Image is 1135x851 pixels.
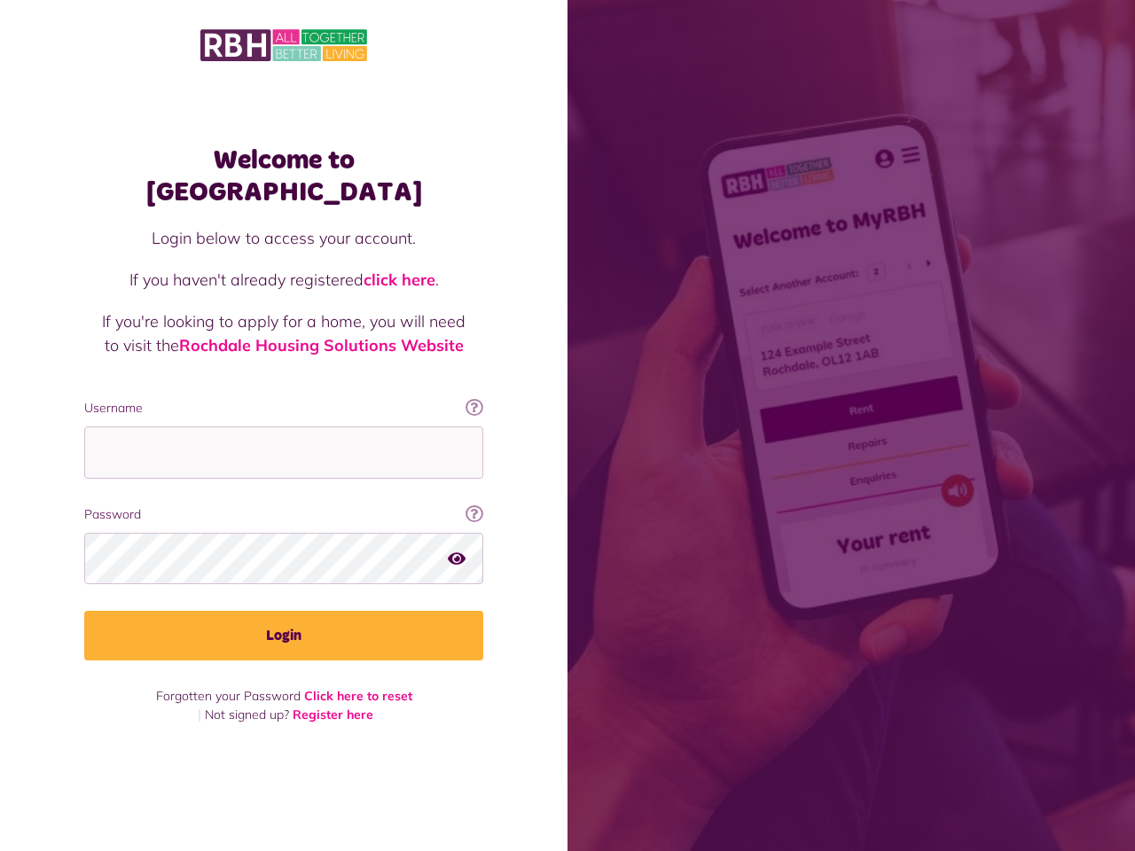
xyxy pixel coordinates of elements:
[205,707,289,722] span: Not signed up?
[102,268,466,292] p: If you haven't already registered .
[102,309,466,357] p: If you're looking to apply for a home, you will need to visit the
[364,269,435,290] a: click here
[84,611,483,660] button: Login
[102,226,466,250] p: Login below to access your account.
[156,688,301,704] span: Forgotten your Password
[84,505,483,524] label: Password
[84,144,483,208] h1: Welcome to [GEOGRAPHIC_DATA]
[304,688,412,704] a: Click here to reset
[84,399,483,418] label: Username
[200,27,367,64] img: MyRBH
[179,335,464,355] a: Rochdale Housing Solutions Website
[293,707,373,722] a: Register here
